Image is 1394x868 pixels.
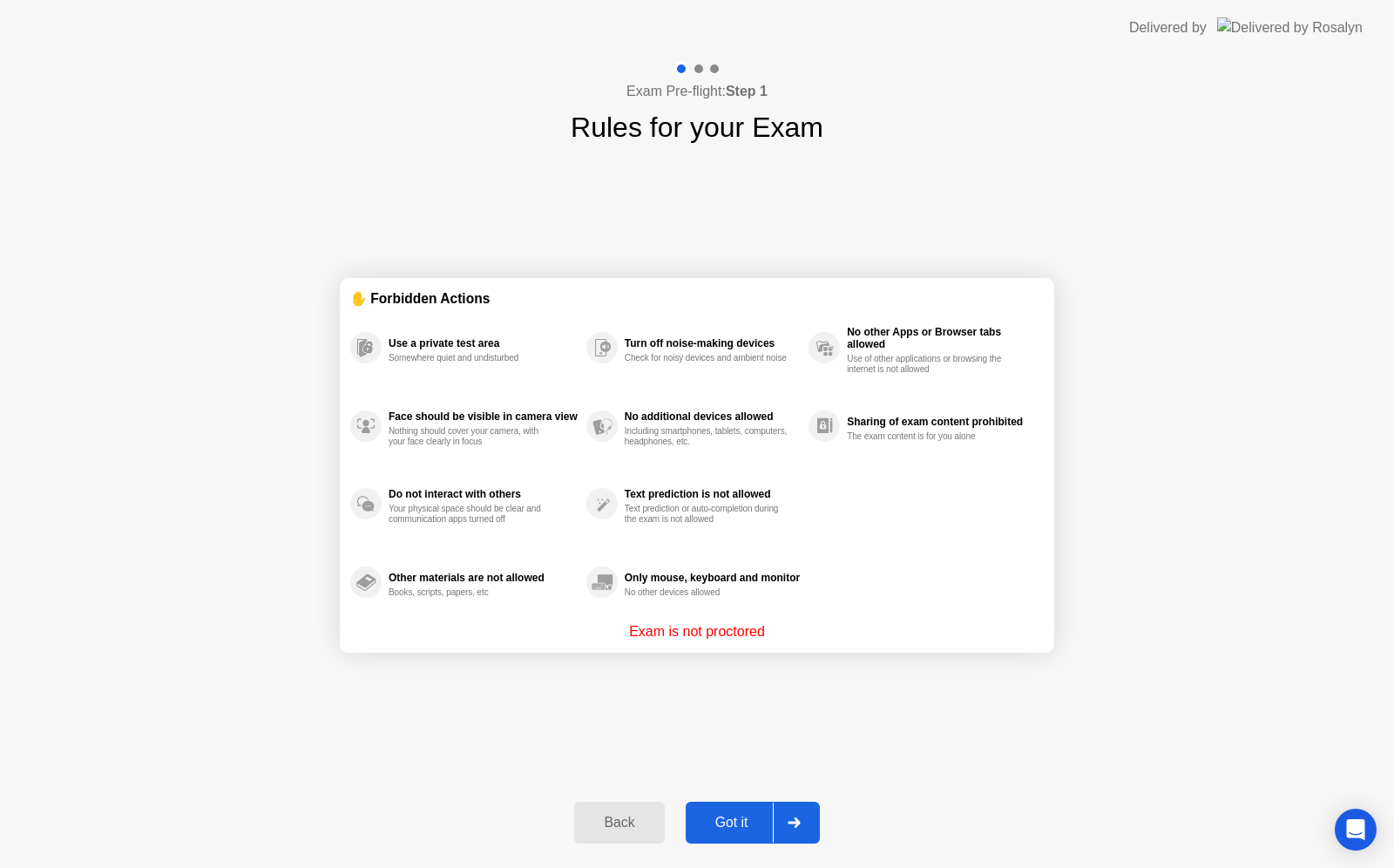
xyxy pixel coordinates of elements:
[1217,17,1363,37] img: Delivered by Rosalyn
[571,106,823,148] h1: Rules for your Exam
[847,431,1012,442] div: The exam content is for you alone
[625,410,800,423] div: No additional devices allowed
[625,587,789,598] div: No other devices allowed
[625,504,789,525] div: Text prediction or auto-completion during the exam is not allowed
[389,572,578,584] div: Other materials are not allowed
[629,621,765,642] p: Exam is not proctored
[847,416,1035,428] div: Sharing of exam content prohibited
[389,353,553,363] div: Somewhere quiet and undisturbed
[726,84,768,98] b: Step 1
[389,337,578,349] div: Use a private test area
[579,815,659,831] div: Back
[389,587,553,598] div: Books, scripts, papers, etc
[691,815,773,831] div: Got it
[389,504,553,525] div: Your physical space should be clear and communication apps turned off
[389,410,578,423] div: Face should be visible in camera view
[389,426,553,447] div: Nothing should cover your camera, with your face clearly in focus
[389,488,578,500] div: Do not interact with others
[625,426,789,447] div: Including smartphones, tablets, computers, headphones, etc.
[350,288,1044,309] div: ✋ Forbidden Actions
[1129,17,1207,38] div: Delivered by
[574,802,664,844] button: Back
[625,572,800,584] div: Only mouse, keyboard and monitor
[686,802,820,844] button: Got it
[847,326,1035,350] div: No other Apps or Browser tabs allowed
[625,353,789,363] div: Check for noisy devices and ambient noise
[1335,809,1377,851] div: Open Intercom Messenger
[625,488,800,500] div: Text prediction is not allowed
[626,81,768,102] h4: Exam Pre-flight:
[847,354,1012,375] div: Use of other applications or browsing the internet is not allowed
[625,337,800,349] div: Turn off noise-making devices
